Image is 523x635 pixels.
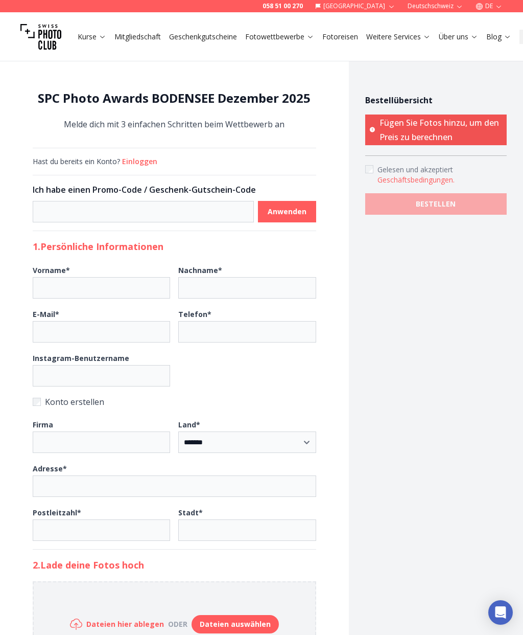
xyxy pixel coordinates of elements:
h4: Bestellübersicht [365,94,507,106]
label: Konto erstellen [33,395,316,409]
b: Nachname * [178,265,222,275]
a: 058 51 00 270 [263,2,303,10]
a: Fotoreisen [322,32,358,42]
b: Adresse * [33,464,67,473]
b: E-Mail * [33,309,59,319]
input: Nachname* [178,277,316,299]
button: BESTELLEN [365,193,507,215]
select: Land* [178,432,316,453]
input: Firma [33,432,170,453]
button: Weitere Services [362,30,435,44]
b: Stadt * [178,508,203,517]
div: oder [164,619,192,629]
input: Postleitzahl* [33,519,170,541]
b: Postleitzahl * [33,508,81,517]
div: Hast du bereits ein Konto? [33,156,316,167]
a: Blog [486,32,511,42]
input: E-Mail* [33,321,170,343]
input: Vorname* [33,277,170,299]
input: Accept terms [365,165,373,173]
button: Blog [482,30,515,44]
button: Accept termsGelesen und akzeptiert [377,175,455,185]
h2: 2. Lade deine Fotos hoch [33,558,316,572]
button: Kurse [74,30,110,44]
a: Mitgliedschaft [114,32,161,42]
input: Konto erstellen [33,398,41,406]
b: Telefon * [178,309,211,319]
div: Open Intercom Messenger [488,600,513,625]
input: Adresse* [33,475,316,497]
div: Melde dich mit 3 einfachen Schritten beim Wettbewerb an [33,90,316,131]
button: Einloggen [122,156,157,167]
button: Geschenkgutscheine [165,30,241,44]
a: Weitere Services [366,32,431,42]
button: Mitgliedschaft [110,30,165,44]
span: Gelesen und akzeptiert [377,165,453,174]
h3: Ich habe einen Promo-Code / Geschenk-Gutschein-Code [33,184,316,196]
button: Dateien auswählen [192,615,279,633]
a: Kurse [78,32,106,42]
input: Instagram-Benutzername [33,365,170,387]
button: Fotoreisen [318,30,362,44]
img: Swiss photo club [20,16,61,57]
button: Fotowettbewerbe [241,30,318,44]
p: Fügen Sie Fotos hinzu, um den Preis zu berechnen [365,115,507,145]
a: Über uns [439,32,478,42]
h1: SPC Photo Awards BODENSEE Dezember 2025 [33,90,316,106]
a: Geschenkgutscheine [169,32,237,42]
h6: Dateien hier ablegen [86,619,164,629]
input: Stadt* [178,519,316,541]
button: Über uns [435,30,482,44]
b: BESTELLEN [416,199,456,209]
b: Land * [178,420,200,429]
b: Vorname * [33,265,70,275]
input: Telefon* [178,321,316,343]
b: Instagram-Benutzername [33,353,129,363]
h2: 1. Persönliche Informationen [33,239,316,254]
a: Fotowettbewerbe [245,32,314,42]
b: Anwenden [268,207,306,217]
b: Firma [33,420,53,429]
button: Anwenden [258,201,316,222]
